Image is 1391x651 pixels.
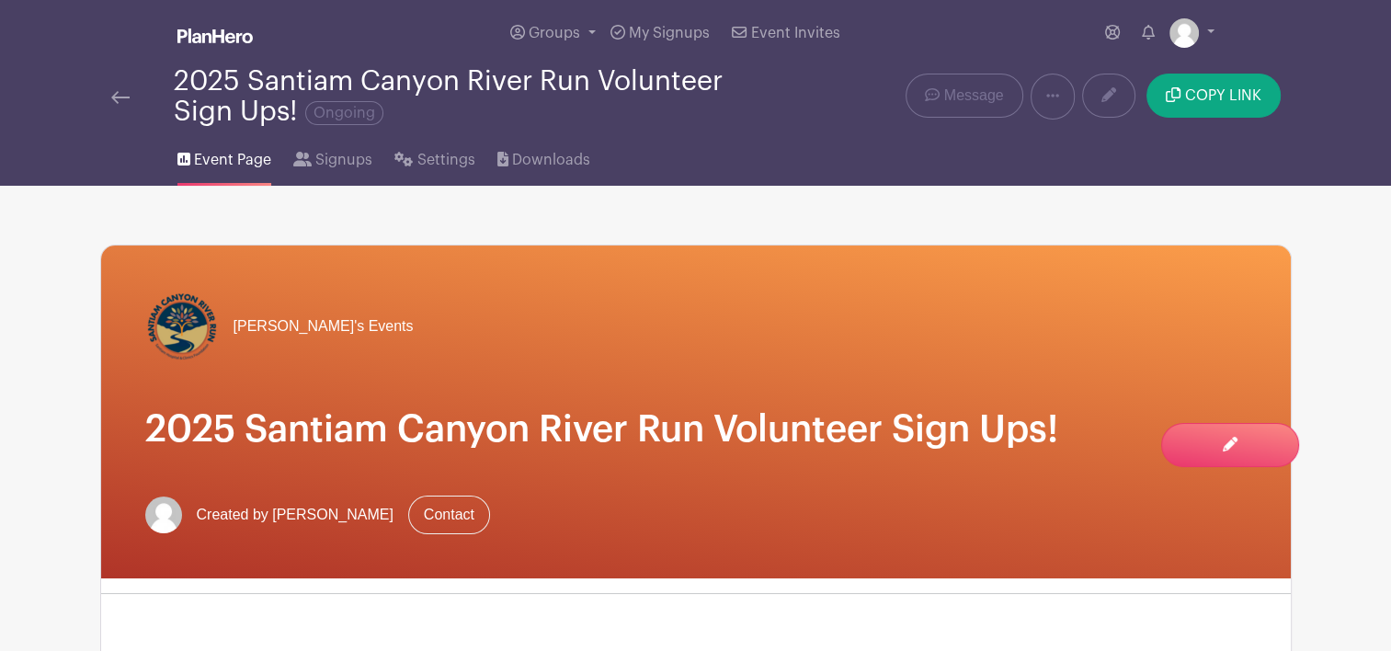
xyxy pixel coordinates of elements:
[194,149,271,171] span: Event Page
[111,91,130,104] img: back-arrow-29a5d9b10d5bd6ae65dc969a981735edf675c4d7a1fe02e03b50dbd4ba3cdb55.svg
[234,315,414,337] span: [PERSON_NAME]'s Events
[293,127,372,186] a: Signups
[417,149,475,171] span: Settings
[512,149,590,171] span: Downloads
[751,26,840,40] span: Event Invites
[1185,88,1261,103] span: COPY LINK
[145,407,1247,451] h1: 2025 Santiam Canyon River Run Volunteer Sign Ups!
[944,85,1004,107] span: Message
[497,127,590,186] a: Downloads
[315,149,372,171] span: Signups
[145,290,219,363] img: Santiam%20Canyon%20River%20Run%20logo-01.png
[529,26,580,40] span: Groups
[177,127,271,186] a: Event Page
[174,66,770,127] div: 2025 Santiam Canyon River Run Volunteer Sign Ups!
[177,29,253,43] img: logo_white-6c42ec7e38ccf1d336a20a19083b03d10ae64f83f12c07503d8b9e83406b4c7d.svg
[906,74,1022,118] a: Message
[394,127,474,186] a: Settings
[1169,18,1199,48] img: default-ce2991bfa6775e67f084385cd625a349d9dcbb7a52a09fb2fda1e96e2d18dcdb.png
[408,496,490,534] a: Contact
[629,26,710,40] span: My Signups
[1146,74,1280,118] button: COPY LINK
[305,101,383,125] span: Ongoing
[197,504,393,526] span: Created by [PERSON_NAME]
[145,497,182,533] img: default-ce2991bfa6775e67f084385cd625a349d9dcbb7a52a09fb2fda1e96e2d18dcdb.png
